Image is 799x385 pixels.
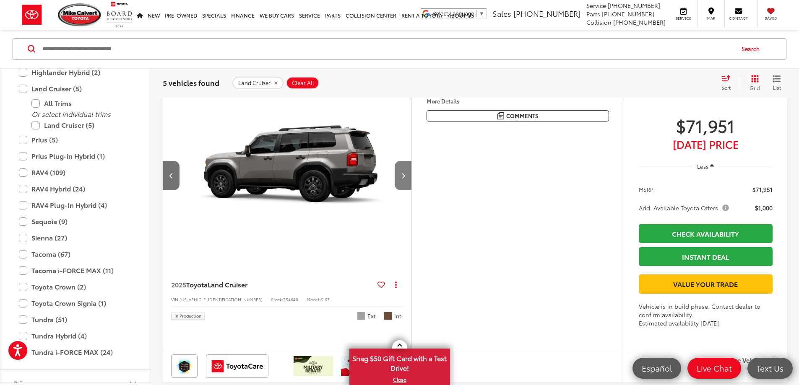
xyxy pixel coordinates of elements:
[19,133,132,147] label: Prius (5)
[427,110,609,121] button: Comments
[747,358,793,379] a: Text Us
[232,77,284,89] button: remove Land%20Cruiser
[632,358,681,379] a: Español
[693,159,718,174] button: Less
[613,18,666,26] span: [PHONE_NUMBER]
[19,231,132,245] label: Sienna (27)
[394,312,403,320] span: Int.
[388,277,403,292] button: Actions
[19,198,132,213] label: RAV4 Plug-In Hybrid (4)
[171,280,374,289] a: 2025ToyotaLand Cruiser
[639,204,732,212] button: Add. Available Toyota Offers:
[427,98,609,104] h4: More Details
[721,84,731,91] span: Sort
[639,204,731,212] span: Add. Available Toyota Offers:
[367,312,377,320] span: Ext.
[638,363,676,373] span: Español
[586,18,612,26] span: Collision
[717,75,740,91] button: Select sort value
[31,96,132,111] label: All Trims
[286,77,319,89] button: Clear All
[608,1,660,10] span: [PHONE_NUMBER]
[497,112,504,119] img: Comments
[692,363,736,373] span: Live Chat
[31,118,132,133] label: Land Cruiser (5)
[492,8,511,19] span: Sales
[734,39,772,59] button: Search
[750,84,760,91] span: Grid
[180,296,263,302] span: [US_VEHICLE_IDENTIFICATION_NUMBER]
[479,10,484,17] span: ▼
[19,280,132,295] label: Toyota Crown (2)
[19,82,132,96] label: Land Cruiser (5)
[639,115,773,136] span: $71,951
[357,312,365,320] span: Meteor Shower
[19,313,132,327] label: Tundra (51)
[161,82,411,269] div: 2025 Toyota Land Cruiser Land Cruiser 4
[766,75,787,91] button: List View
[283,296,298,302] span: 254640
[755,204,773,212] span: $1,000
[384,312,392,320] span: Java Leather
[19,329,132,344] label: Tundra Hybrid (4)
[19,247,132,262] label: Tacoma (67)
[173,356,196,376] img: Toyota Safety Sense Mike Calvert Toyota Houston TX
[702,16,720,21] span: Map
[395,281,397,288] span: dropdown dots
[729,16,748,21] span: Contact
[42,39,734,59] input: Search by Make, Model, or Keyword
[341,356,380,376] img: /static/brand-toyota/National_Assets/toyota-college-grad.jpeg?height=48
[19,182,132,196] label: RAV4 Hybrid (24)
[19,214,132,229] label: Sequoia (9)
[639,302,773,327] div: Vehicle is in build phase. Contact dealer to confirm availability. Estimated availability [DATE]
[773,84,781,91] span: List
[395,161,411,190] button: Next image
[19,165,132,180] label: RAV4 (109)
[238,80,271,86] span: Land Cruiser
[19,296,132,311] label: Toyota Crown Signia (1)
[350,349,449,375] span: Snag $50 Gift Card with a Test Drive!
[307,296,320,302] span: Model:
[208,356,267,376] img: ToyotaCare Mike Calvert Toyota Houston TX
[19,264,132,278] label: Tacoma i-FORCE MAX (11)
[602,10,654,18] span: [PHONE_NUMBER]
[639,185,655,194] span: MSRP:
[740,75,766,91] button: Grid View
[687,358,741,379] a: Live Chat
[208,279,247,289] span: Land Cruiser
[513,8,580,19] span: [PHONE_NUMBER]
[674,16,693,21] span: Service
[163,161,180,190] button: Previous image
[639,140,773,148] span: [DATE] PRICE
[320,296,330,302] span: 6167
[19,65,132,80] label: Highlander Hybrid (2)
[294,356,333,376] img: /static/brand-toyota/National_Assets/toyota-military-rebate.jpeg?height=48
[697,163,708,170] span: Less
[163,78,219,88] span: 5 vehicles found
[639,247,773,266] a: Instant Deal
[639,224,773,243] a: Check Availability
[171,279,186,289] span: 2025
[271,296,283,302] span: Stock:
[19,149,132,164] label: Prius Plug-in Hybrid (1)
[174,314,201,318] span: In Production
[19,345,132,360] label: Tundra i-FORCE MAX (24)
[639,274,773,293] a: Value Your Trade
[31,109,111,119] i: Or select individual trims
[161,82,411,269] img: 2025 Toyota Land Cruiser FT4WD
[58,3,102,26] img: Mike Calvert Toyota
[752,185,773,194] span: $71,951
[586,1,606,10] span: Service
[161,82,411,269] a: 2025 Toyota Land Cruiser FT4WD2025 Toyota Land Cruiser FT4WD2025 Toyota Land Cruiser FT4WD2025 To...
[506,112,539,120] span: Comments
[762,16,780,21] span: Saved
[292,80,314,86] span: Clear All
[476,10,477,17] span: ​
[186,279,208,289] span: Toyota
[713,357,779,365] label: Compare Vehicle
[586,10,600,18] span: Parts
[752,363,788,373] span: Text Us
[171,296,180,302] span: VIN:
